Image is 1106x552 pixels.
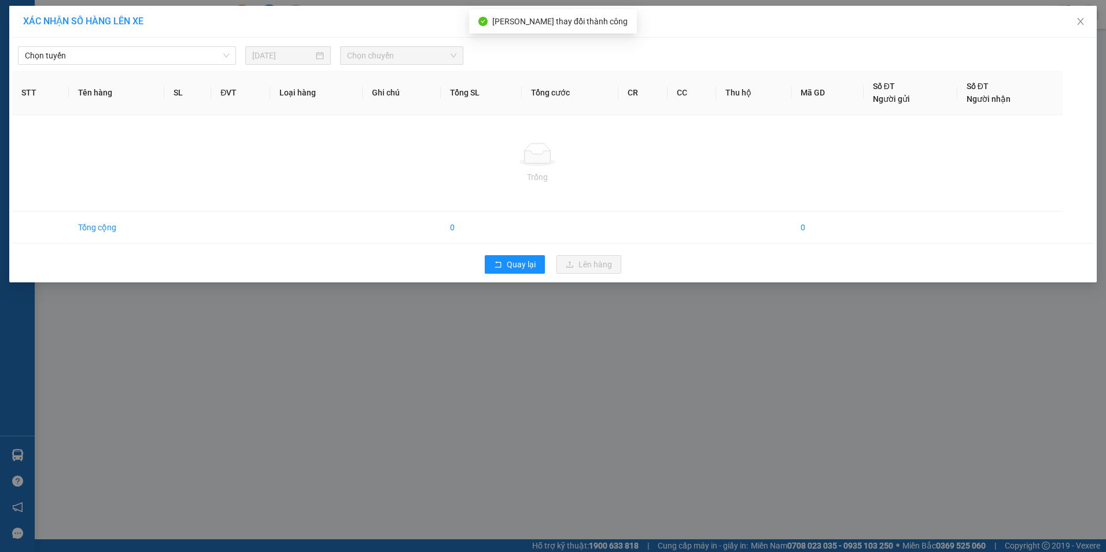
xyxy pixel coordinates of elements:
[492,17,628,26] span: [PERSON_NAME] thay đổi thành công
[494,260,502,270] span: rollback
[23,16,143,27] span: XÁC NHẬN SỐ HÀNG LÊN XE
[967,82,989,91] span: Số ĐT
[873,82,895,91] span: Số ĐT
[270,71,363,115] th: Loại hàng
[69,212,164,244] td: Tổng cộng
[668,71,716,115] th: CC
[53,74,171,85] strong: 0978 771155 - 0975 77 1155
[716,71,791,115] th: Thu hộ
[441,212,522,244] td: 0
[873,94,910,104] span: Người gửi
[32,17,191,48] strong: [PERSON_NAME] ([GEOGRAPHIC_DATA])
[618,71,667,115] th: CR
[1076,17,1085,26] span: close
[25,47,229,64] span: Chọn tuyến
[556,255,621,274] button: uploadLên hàng
[507,258,536,271] span: Quay lại
[478,17,488,26] span: check-circle
[522,71,618,115] th: Tổng cước
[363,71,441,115] th: Ghi chú
[69,71,164,115] th: Tên hàng
[1064,6,1097,38] button: Close
[347,47,456,64] span: Chọn chuyến
[12,71,69,115] th: STT
[5,66,30,143] strong: Công ty TNHH DVVT Văn Vinh 76
[252,49,314,62] input: 13/08/2025
[967,94,1011,104] span: Người nhận
[35,50,189,72] strong: Tổng đài hỗ trợ: 0914 113 973 - 0982 113 973 - 0919 113 973 -
[164,71,211,115] th: SL
[5,9,30,62] img: logo
[791,71,864,115] th: Mã GD
[485,255,545,274] button: rollbackQuay lại
[211,71,270,115] th: ĐVT
[791,212,864,244] td: 0
[441,71,522,115] th: Tổng SL
[21,171,1053,183] div: Trống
